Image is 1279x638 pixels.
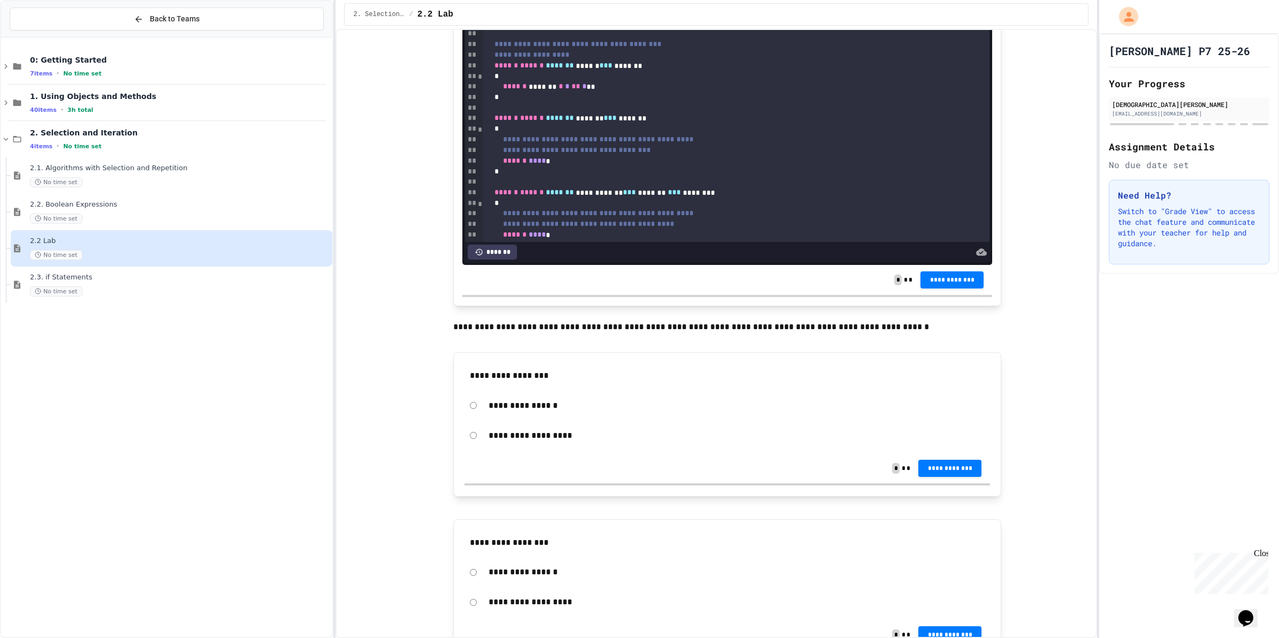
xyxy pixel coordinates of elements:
[30,273,330,282] span: 2.3. if Statements
[30,92,330,101] span: 1. Using Objects and Methods
[1109,139,1269,154] h2: Assignment Details
[30,214,82,224] span: No time set
[30,177,82,187] span: No time set
[1234,595,1268,627] iframe: chat widget
[1118,189,1260,202] h3: Need Help?
[30,164,330,173] span: 2.1. Algorithms with Selection and Repetition
[4,4,74,68] div: Chat with us now!Close
[1109,158,1269,171] div: No due date set
[30,286,82,297] span: No time set
[30,55,330,65] span: 0: Getting Started
[30,128,330,138] span: 2. Selection and Iteration
[1112,100,1266,109] div: [DEMOGRAPHIC_DATA][PERSON_NAME]
[1109,76,1269,91] h2: Your Progress
[353,10,405,19] span: 2. Selection and Iteration
[67,107,94,113] span: 3h total
[30,237,330,246] span: 2.2 Lab
[30,70,52,77] span: 7 items
[57,142,59,150] span: •
[1108,4,1141,29] div: My Account
[30,200,330,209] span: 2.2. Boolean Expressions
[61,105,63,114] span: •
[409,10,413,19] span: /
[30,250,82,260] span: No time set
[1190,549,1268,594] iframe: chat widget
[10,7,324,31] button: Back to Teams
[57,69,59,78] span: •
[63,143,102,150] span: No time set
[1118,206,1260,249] p: Switch to "Grade View" to access the chat feature and communicate with your teacher for help and ...
[1112,110,1266,118] div: [EMAIL_ADDRESS][DOMAIN_NAME]
[30,143,52,150] span: 4 items
[1109,43,1250,58] h1: [PERSON_NAME] P7 25-26
[63,70,102,77] span: No time set
[417,8,453,21] span: 2.2 Lab
[150,13,200,25] span: Back to Teams
[30,107,57,113] span: 40 items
